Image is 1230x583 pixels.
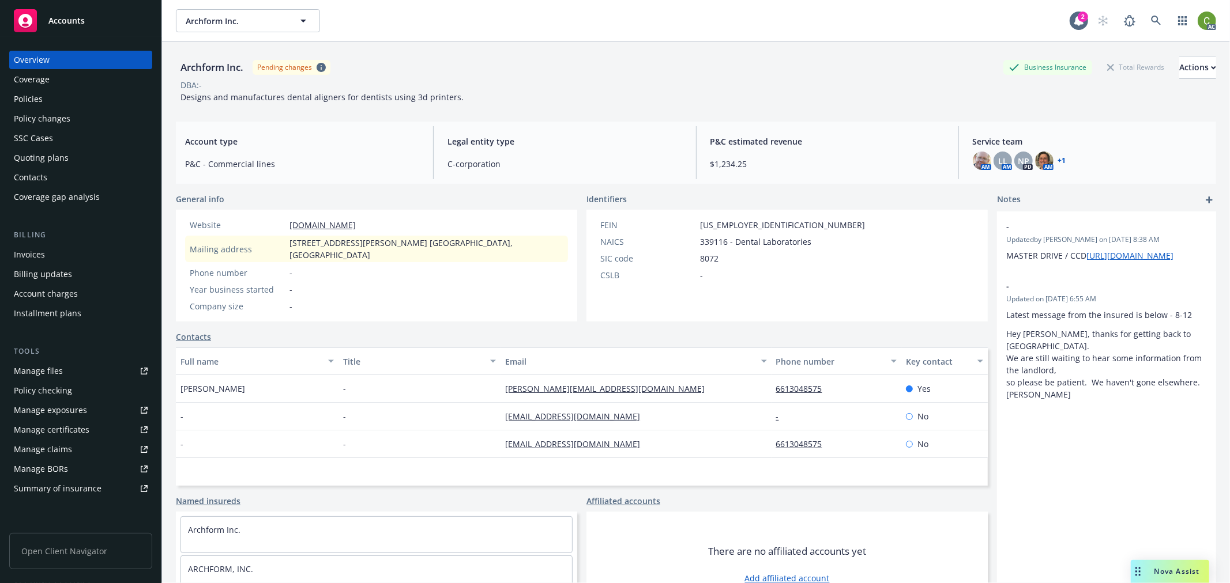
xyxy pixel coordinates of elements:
a: Report a Bug [1118,9,1141,32]
span: Legal entity type [447,135,682,147]
a: Manage exposures [9,401,152,419]
div: Contacts [14,168,47,187]
span: Updated on [DATE] 6:55 AM [1006,294,1207,304]
a: Manage certificates [9,421,152,439]
a: 6613048575 [776,438,832,449]
img: photo [1198,12,1216,30]
div: Policy checking [14,381,72,400]
div: Business Insurance [1003,60,1092,74]
button: Email [501,347,771,375]
div: Manage claims [14,440,72,459]
span: No [917,438,928,450]
div: Installment plans [14,304,81,323]
a: Manage claims [9,440,152,459]
div: Actions [1179,56,1216,78]
span: - [1006,221,1177,233]
div: SSC Cases [14,129,53,147]
a: Manage BORs [9,460,152,478]
a: Installment plans [9,304,152,323]
a: Invoices [9,245,152,264]
a: SSC Cases [9,129,152,147]
a: - [776,411,788,422]
a: Overview [9,51,152,69]
span: [STREET_ADDRESS][PERSON_NAME] [GEOGRAPHIC_DATA], [GEOGRAPHIC_DATA] [289,237,563,261]
span: - [180,438,183,450]
div: Archform Inc. [176,60,248,75]
a: Policy checking [9,381,152,400]
span: There are no affiliated accounts yet [708,544,866,558]
a: Accounts [9,5,152,37]
span: - [289,267,292,279]
span: Archform Inc. [186,15,285,27]
span: Updated by [PERSON_NAME] on [DATE] 8:38 AM [1006,234,1207,245]
span: C-corporation [447,158,682,170]
div: Coverage [14,70,50,89]
div: Tools [9,346,152,357]
a: Named insureds [176,495,240,507]
a: [URL][DOMAIN_NAME] [1086,250,1173,261]
div: Email [505,355,754,368]
span: - [289,300,292,312]
div: Policy changes [14,109,70,128]
div: FEIN [600,219,695,231]
button: Title [338,347,501,375]
span: Accounts [48,16,85,25]
a: Contacts [9,168,152,187]
span: - [1006,280,1177,292]
a: +1 [1058,157,1066,164]
span: Service team [973,135,1207,147]
a: [PERSON_NAME][EMAIL_ADDRESS][DOMAIN_NAME] [505,383,714,394]
span: [PERSON_NAME] [180,383,245,395]
span: - [700,269,703,281]
span: Account type [185,135,419,147]
a: 6613048575 [776,383,832,394]
a: Quoting plans [9,149,152,167]
div: Overview [14,51,50,69]
img: photo [973,152,991,170]
div: Year business started [190,283,285,296]
span: NP [1018,155,1029,167]
span: Notes [997,193,1021,207]
img: photo [1035,152,1054,170]
p: MASTER DRIVE / CCD [1006,249,1207,262]
p: Hey [PERSON_NAME], thanks for getting back to [GEOGRAPHIC_DATA]. We are still waiting to hear som... [1006,328,1207,400]
div: Analytics hub [9,521,152,532]
span: - [343,383,346,395]
div: Company size [190,300,285,312]
a: [DOMAIN_NAME] [289,219,356,230]
span: - [180,410,183,422]
div: Account charges [14,285,78,303]
a: [EMAIL_ADDRESS][DOMAIN_NAME] [505,438,649,449]
span: [US_EMPLOYER_IDENTIFICATION_NUMBER] [700,219,865,231]
div: Quoting plans [14,149,69,167]
div: Full name [180,355,321,368]
div: -Updated on [DATE] 6:55 AMLatest message from the insured is below - 8-12Hey [PERSON_NAME], thank... [997,271,1216,410]
div: SIC code [600,252,695,264]
span: 8072 [700,252,719,264]
div: Manage BORs [14,460,68,478]
span: - [343,438,346,450]
a: [EMAIL_ADDRESS][DOMAIN_NAME] [505,411,649,422]
span: Open Client Navigator [9,533,152,569]
span: P&C estimated revenue [710,135,945,147]
div: Title [343,355,484,368]
p: Latest message from the insured is below - 8-12 [1006,309,1207,321]
span: Yes [917,383,931,395]
a: Account charges [9,285,152,303]
div: Phone number [190,267,285,279]
span: - [289,283,292,296]
a: Switch app [1171,9,1194,32]
div: Billing updates [14,265,72,283]
a: Search [1145,9,1168,32]
div: Manage files [14,362,63,380]
button: Full name [176,347,338,375]
div: Summary of insurance [14,479,101,498]
a: Contacts [176,331,211,343]
span: LL [998,155,1007,167]
span: Identifiers [586,193,627,205]
a: add [1202,193,1216,207]
a: ARCHFORM, INC. [188,563,253,574]
div: Total Rewards [1101,60,1170,74]
a: Summary of insurance [9,479,152,498]
a: Start snowing [1092,9,1115,32]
